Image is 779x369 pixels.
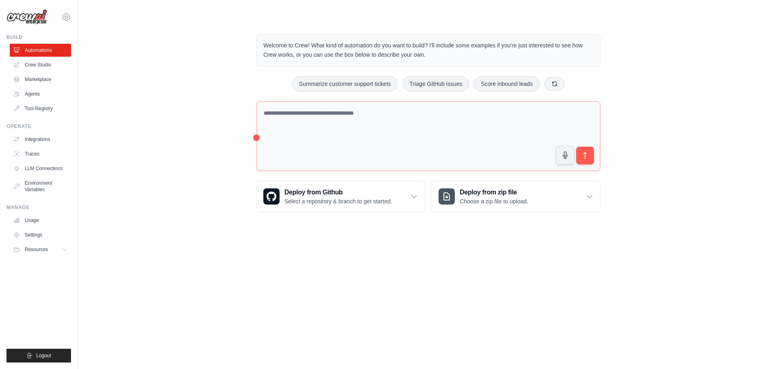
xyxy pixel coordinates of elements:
h3: Deploy from Github [284,188,392,197]
a: Environment Variables [10,177,71,196]
p: Welcome to Crew! What kind of automation do you want to build? I'll include some examples if you'... [263,41,594,60]
a: Tool Registry [10,102,71,115]
button: Resources [10,243,71,256]
a: Traces [10,147,71,160]
button: Logout [6,349,71,363]
a: Automations [10,44,71,57]
a: Crew Studio [10,58,71,71]
span: Resources [25,246,48,253]
button: Triage GitHub issues [402,76,469,92]
a: LLM Connections [10,162,71,175]
p: Choose a zip file to upload. [460,197,528,205]
button: Score inbound leads [474,76,540,92]
div: Build [6,34,71,41]
a: Settings [10,228,71,241]
a: Usage [10,214,71,227]
div: Manage [6,204,71,211]
a: Integrations [10,133,71,146]
img: Logo [6,9,47,25]
span: Logout [36,352,51,359]
h3: Deploy from zip file [460,188,528,197]
a: Agents [10,87,71,100]
a: Marketplace [10,73,71,86]
button: Summarize customer support tickets [292,76,398,92]
p: Select a repository & branch to get started. [284,197,392,205]
div: Operate [6,123,71,130]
